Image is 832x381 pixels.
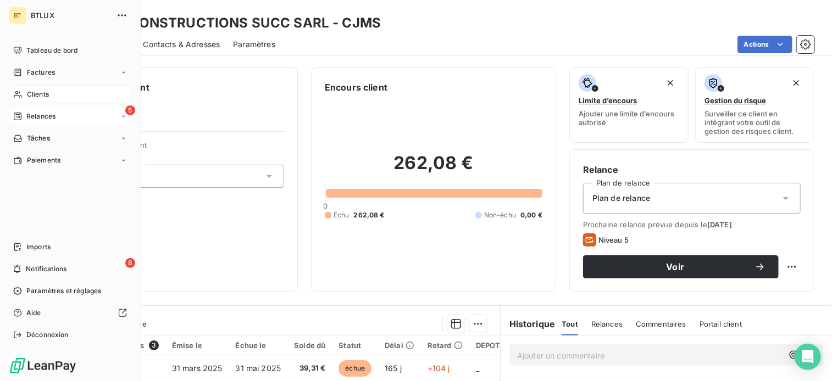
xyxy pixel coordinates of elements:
span: [DATE] [707,220,732,229]
div: Retard [428,341,463,350]
span: Tableau de bord [26,46,77,55]
span: Échu [334,210,350,220]
h6: Informations client [66,81,284,94]
span: 0,00 € [520,210,542,220]
span: Paiements [27,155,60,165]
button: Gestion du risqueSurveiller ce client en intégrant votre outil de gestion des risques client. [695,67,814,143]
span: Tout [562,320,578,328]
span: +104 j [428,363,450,373]
h6: Relance [583,163,801,176]
span: 5 [125,105,135,115]
img: Logo LeanPay [9,357,77,374]
span: Ajouter une limite d’encours autorisé [579,109,679,127]
span: _ [476,363,479,373]
button: Actions [737,36,792,53]
h2: 262,08 € [325,152,542,185]
h6: Historique [501,317,556,330]
span: Surveiller ce client en intégrant votre outil de gestion des risques client. [705,109,805,136]
span: Plan de relance [592,193,650,204]
span: BTLUX [31,11,110,20]
span: Déconnexion [26,330,69,340]
span: 31 mai 2025 [236,363,281,373]
button: Voir [583,255,779,278]
div: Statut [339,341,371,350]
span: Paramètres [233,39,275,50]
span: Imports [26,242,51,252]
span: 0 [323,201,328,210]
span: Contacts & Adresses [143,39,220,50]
div: Open Intercom Messenger [795,344,821,370]
div: Délai [385,341,414,350]
span: 31 mars 2025 [172,363,223,373]
span: Factures [27,68,55,77]
a: Aide [9,304,131,322]
span: Gestion du risque [705,96,766,105]
span: Paramètres et réglages [26,286,101,296]
span: Tâches [27,133,50,143]
span: 165 j [385,363,402,373]
h3: JMS CONSTRUCTIONS SUCC SARL - CJMS [97,13,381,33]
span: 8 [125,258,135,268]
span: Relances [26,111,56,121]
span: Non-échu [484,210,516,220]
span: 39,31 € [294,363,325,374]
span: Propriétés Client [88,141,284,156]
div: DEPOT [476,341,501,350]
span: Niveau 5 [598,236,629,244]
div: Émise le [172,341,223,350]
span: 3 [149,340,159,350]
span: 262,08 € [354,210,385,220]
div: Échue le [236,341,281,350]
span: Prochaine relance prévue depuis le [583,220,801,229]
span: Voir [596,262,755,271]
span: Commentaires [636,320,686,328]
div: Solde dû [294,341,325,350]
span: Portail client [700,320,742,328]
span: Clients [27,89,49,99]
span: Aide [26,308,41,318]
span: échue [339,360,371,377]
span: Limite d’encours [579,96,637,105]
div: BT [9,7,26,24]
span: Relances [591,320,623,328]
span: Notifications [26,264,66,274]
h6: Encours client [325,81,387,94]
button: Limite d’encoursAjouter une limite d’encours autorisé [569,67,689,143]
